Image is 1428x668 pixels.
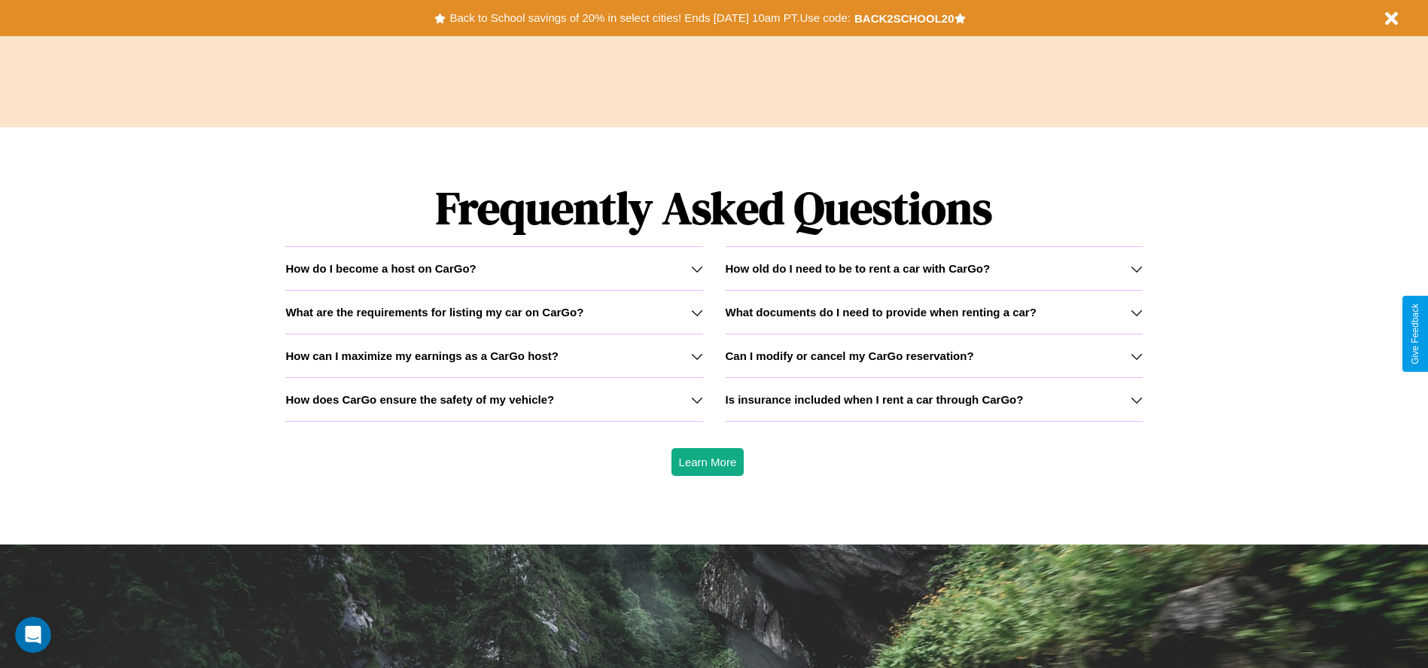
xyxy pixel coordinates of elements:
[726,349,974,362] h3: Can I modify or cancel my CarGo reservation?
[854,12,955,25] b: BACK2SCHOOL20
[671,448,744,476] button: Learn More
[285,306,583,319] h3: What are the requirements for listing my car on CarGo?
[285,262,476,275] h3: How do I become a host on CarGo?
[285,393,554,406] h3: How does CarGo ensure the safety of my vehicle?
[446,8,854,29] button: Back to School savings of 20% in select cities! Ends [DATE] 10am PT.Use code:
[285,169,1142,246] h1: Frequently Asked Questions
[726,262,991,275] h3: How old do I need to be to rent a car with CarGo?
[1410,303,1420,365] div: Give Feedback
[726,393,1024,406] h3: Is insurance included when I rent a car through CarGo?
[15,617,51,653] iframe: Intercom live chat
[285,349,559,362] h3: How can I maximize my earnings as a CarGo host?
[726,306,1037,319] h3: What documents do I need to provide when renting a car?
